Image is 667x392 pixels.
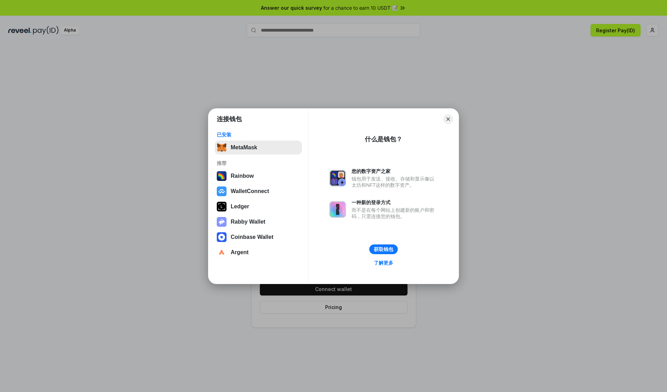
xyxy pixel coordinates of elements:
[231,219,265,225] div: Rabby Wallet
[231,188,269,194] div: WalletConnect
[217,232,227,242] img: svg+xml,%3Csvg%20width%3D%2228%22%20height%3D%2228%22%20viewBox%3D%220%200%2028%2028%22%20fill%3D...
[217,217,227,227] img: svg+xml,%3Csvg%20xmlns%3D%22http%3A%2F%2Fwww.w3.org%2F2000%2Fsvg%22%20fill%3D%22none%22%20viewBox...
[370,258,397,267] a: 了解更多
[374,246,393,252] div: 获取钱包
[215,141,302,155] button: MetaMask
[369,244,398,254] button: 获取钱包
[231,144,257,151] div: MetaMask
[215,245,302,259] button: Argent
[231,203,249,210] div: Ledger
[329,201,346,218] img: svg+xml,%3Csvg%20xmlns%3D%22http%3A%2F%2Fwww.w3.org%2F2000%2Fsvg%22%20fill%3D%22none%22%20viewBox...
[217,186,227,196] img: svg+xml,%3Csvg%20width%3D%2228%22%20height%3D%2228%22%20viewBox%3D%220%200%2028%2028%22%20fill%3D...
[215,230,302,244] button: Coinbase Wallet
[231,249,249,256] div: Argent
[231,173,254,179] div: Rainbow
[329,170,346,186] img: svg+xml,%3Csvg%20xmlns%3D%22http%3A%2F%2Fwww.w3.org%2F2000%2Fsvg%22%20fill%3D%22none%22%20viewBox...
[215,200,302,214] button: Ledger
[217,171,227,181] img: svg+xml,%3Csvg%20width%3D%22120%22%20height%3D%22120%22%20viewBox%3D%220%200%20120%20120%22%20fil...
[215,184,302,198] button: WalletConnect
[352,176,438,188] div: 钱包用于发送、接收、存储和显示像以太坊和NFT这样的数字资产。
[217,143,227,152] img: svg+xml,%3Csvg%20fill%3D%22none%22%20height%3D%2233%22%20viewBox%3D%220%200%2035%2033%22%20width%...
[217,160,300,166] div: 推荐
[215,169,302,183] button: Rainbow
[352,199,438,206] div: 一种新的登录方式
[374,260,393,266] div: 了解更多
[217,115,242,123] h1: 连接钱包
[217,132,300,138] div: 已安装
[443,114,453,124] button: Close
[352,207,438,219] div: 而不是在每个网站上创建新的账户和密码，只需连接您的钱包。
[365,135,402,143] div: 什么是钱包？
[217,248,227,257] img: svg+xml,%3Csvg%20width%3D%2228%22%20height%3D%2228%22%20viewBox%3D%220%200%2028%2028%22%20fill%3D...
[217,202,227,211] img: svg+xml,%3Csvg%20xmlns%3D%22http%3A%2F%2Fwww.w3.org%2F2000%2Fsvg%22%20width%3D%2228%22%20height%3...
[215,215,302,229] button: Rabby Wallet
[352,168,438,174] div: 您的数字资产之家
[231,234,273,240] div: Coinbase Wallet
